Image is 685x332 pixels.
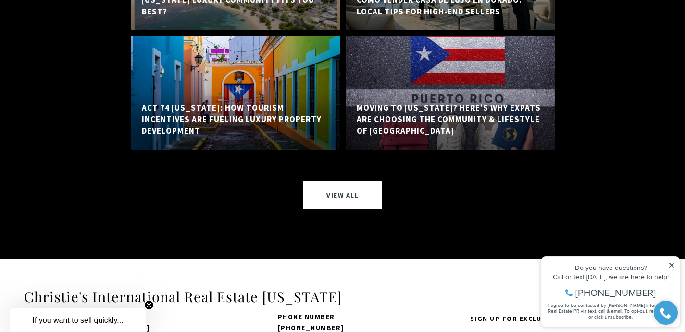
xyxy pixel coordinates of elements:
h3: Christie's International Real Estate [US_STATE] [24,288,661,306]
div: If you want to sell quickly... Close teaser [10,308,146,332]
a: Moving to Puerto Rico: Why Expats Choose Palmas Del Mar Moving to [US_STATE]? Here’s Why Expats a... [346,36,555,150]
h5: Moving to [US_STATE]? Here’s Why Expats are Choosing the Community & Lifestyle of [GEOGRAPHIC_DATA] [357,102,544,137]
a: Act 74 Puerto Rico: How Tourism Incentives Are Fueling Luxury Property Development Act 74 [US_STA... [131,36,340,150]
iframe: bss-luxurypresence [487,10,675,155]
a: call (939) 337-3000 [278,323,344,332]
h5: Act 74 [US_STATE]: How Tourism Incentives Are Fueling Luxury Property Development [142,102,329,137]
p: Sign up for exclusive news [470,313,661,324]
button: Close teaser [144,300,154,310]
p: Phone Number [278,313,470,320]
span: If you want to sell quickly... [32,316,123,324]
a: View All [303,181,382,209]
